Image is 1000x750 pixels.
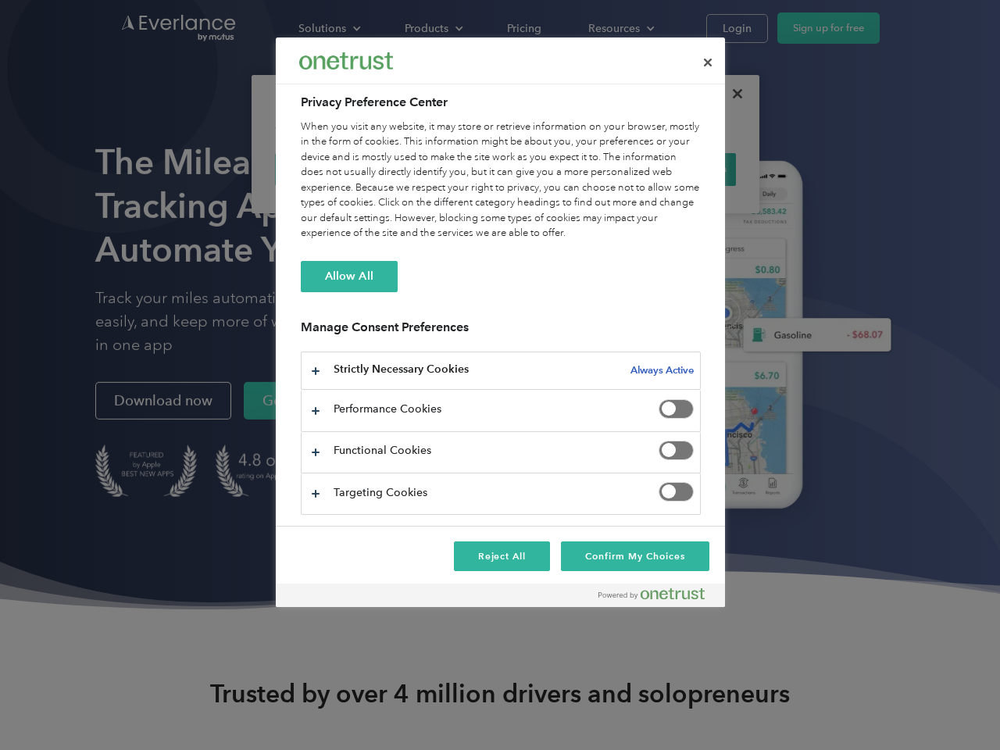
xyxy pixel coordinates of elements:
[301,261,398,292] button: Allow All
[454,541,551,571] button: Reject All
[598,587,717,607] a: Powered by OneTrust Opens in a new Tab
[276,37,725,607] div: Privacy Preference Center
[691,45,725,80] button: Close
[276,37,725,607] div: Preference center
[299,45,393,77] div: Everlance
[561,541,709,571] button: Confirm My Choices
[299,52,393,69] img: Everlance
[301,120,701,241] div: When you visit any website, it may store or retrieve information on your browser, mostly in the f...
[598,587,705,600] img: Powered by OneTrust Opens in a new Tab
[301,93,701,112] h2: Privacy Preference Center
[301,320,701,344] h3: Manage Consent Preferences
